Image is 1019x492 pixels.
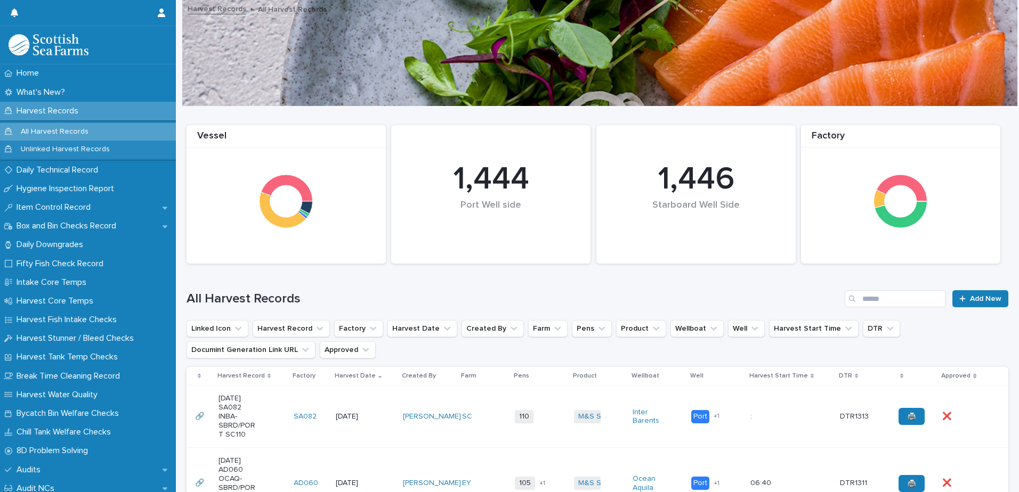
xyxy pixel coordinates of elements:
a: [PERSON_NAME] [403,479,461,488]
button: Harvest Date [387,320,457,337]
p: Pens [514,370,529,382]
p: DTR1313 [840,410,871,421]
a: SC [462,412,472,421]
p: Daily Technical Record [12,165,107,175]
p: What's New? [12,87,74,97]
span: 110 [515,410,533,423]
p: Harvest Water Quality [12,390,106,400]
span: 🖨️ [907,413,916,420]
p: Product [573,370,597,382]
button: Approved [320,341,376,358]
p: : [750,410,754,421]
input: Search [845,290,946,307]
p: Approved [941,370,971,382]
p: Harvest Start Time [749,370,808,382]
p: Item Control Record [12,202,99,212]
button: Product [616,320,666,337]
p: Chill Tank Welfare Checks [12,427,119,437]
a: Add New [952,290,1008,307]
p: Harvest Date [335,370,376,382]
button: Farm [528,320,568,337]
p: Created By [402,370,436,382]
button: Factory [334,320,383,337]
a: 🖨️ [899,408,925,425]
button: Harvest Record [253,320,330,337]
button: Documint Generation Link URL [187,341,316,358]
a: Inter Barents [633,408,670,426]
span: + 1 [714,480,719,487]
p: [DATE] [336,412,374,421]
p: All Harvest Records [258,3,327,14]
a: M&S Select [578,412,618,421]
a: 🖨️ [899,475,925,492]
button: Pens [572,320,612,337]
div: Vessel [187,130,386,148]
button: DTR [863,320,900,337]
p: 06:40 [750,477,773,488]
button: Created By [462,320,524,337]
a: SA082 [294,412,317,421]
a: AD060 [294,479,318,488]
p: [DATE] SA082 INBA-SBRD/PORT SC110 [219,394,256,439]
button: Harvest Start Time [769,320,859,337]
span: 🖨️ [907,480,916,487]
p: Harvest Record [217,370,265,382]
p: Break Time Cleaning Record [12,371,128,381]
div: 1,444 [409,160,572,199]
p: Well [690,370,703,382]
p: Farm [461,370,476,382]
button: Linked Icon [187,320,248,337]
p: DTR1311 [840,477,869,488]
tr: 🔗🔗 [DATE] SA082 INBA-SBRD/PORT SC110SA082 [DATE][PERSON_NAME] SC 110M&S Select Inter Barents Port... [187,386,1008,448]
img: mMrefqRFQpe26GRNOUkG [9,34,88,55]
p: Intake Core Temps [12,277,95,288]
span: Add New [970,295,1001,302]
h1: All Harvest Records [187,291,840,307]
p: Daily Downgrades [12,240,92,250]
p: 🔗 [195,477,206,488]
a: Harvest Records [188,2,246,14]
div: Starboard Well Side [614,200,778,233]
p: All Harvest Records [12,127,97,136]
p: Factory [293,370,316,382]
p: Hygiene Inspection Report [12,184,123,194]
p: Unlinked Harvest Records [12,145,118,154]
p: ❌ [942,477,953,488]
span: + 1 [714,413,719,420]
a: M&S Select [578,479,618,488]
p: Harvest Stunner / Bleed Checks [12,333,142,343]
p: Fifty Fish Check Record [12,259,112,269]
p: Audits [12,465,49,475]
button: Wellboat [670,320,724,337]
p: Harvest Fish Intake Checks [12,315,125,325]
span: 105 [515,477,535,490]
p: Home [12,68,47,78]
p: ❌ [942,410,953,421]
span: + 1 [539,480,545,487]
p: Box and Bin Checks Record [12,221,125,231]
p: [DATE] [336,479,374,488]
div: Factory [801,130,1000,148]
p: Harvest Records [12,106,87,116]
p: DTR [839,370,852,382]
div: Port [691,410,709,423]
p: Harvest Tank Temp Checks [12,352,126,362]
p: Wellboat [632,370,659,382]
a: EY [462,479,471,488]
p: Bycatch Bin Welfare Checks [12,408,127,419]
div: Port [691,477,709,490]
button: Well [728,320,765,337]
a: [PERSON_NAME] [403,412,461,421]
div: Port Well side [409,200,572,233]
p: Harvest Core Temps [12,296,102,306]
div: 1,446 [614,160,778,199]
p: 🔗 [195,410,206,421]
p: 8D Problem Solving [12,446,96,456]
